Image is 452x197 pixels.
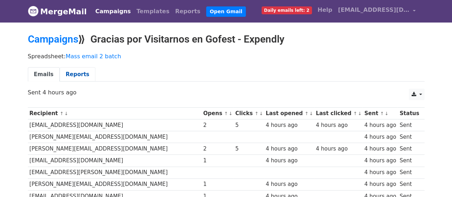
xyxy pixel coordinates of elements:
[316,121,361,129] div: 4 hours ago
[364,168,396,177] div: 4 hours ago
[364,180,396,188] div: 4 hours ago
[305,111,309,116] a: ↑
[364,133,396,141] div: 4 hours ago
[266,180,312,188] div: 4 hours ago
[358,111,362,116] a: ↓
[28,6,39,16] img: MergeMail logo
[28,131,202,143] td: [PERSON_NAME][EMAIL_ADDRESS][DOMAIN_NAME]
[28,143,202,155] td: [PERSON_NAME][EMAIL_ADDRESS][DOMAIN_NAME]
[28,33,78,45] a: Campaigns
[202,108,234,119] th: Opens
[203,145,232,153] div: 2
[235,145,262,153] div: 5
[28,155,202,167] td: [EMAIL_ADDRESS][DOMAIN_NAME]
[398,143,421,155] td: Sent
[398,119,421,131] td: Sent
[172,4,203,19] a: Reports
[315,3,335,17] a: Help
[28,67,60,82] a: Emails
[224,111,228,116] a: ↑
[60,67,95,82] a: Reports
[28,119,202,131] td: [EMAIL_ADDRESS][DOMAIN_NAME]
[255,111,259,116] a: ↑
[64,111,68,116] a: ↓
[264,108,314,119] th: Last opened
[28,167,202,178] td: [EMAIL_ADDRESS][PERSON_NAME][DOMAIN_NAME]
[66,53,121,60] a: Mass email 2 batch
[235,121,262,129] div: 5
[93,4,134,19] a: Campaigns
[28,178,202,190] td: [PERSON_NAME][EMAIL_ADDRESS][DOMAIN_NAME]
[203,157,232,165] div: 1
[229,111,233,116] a: ↓
[203,121,232,129] div: 2
[363,108,398,119] th: Sent
[262,6,312,14] span: Daily emails left: 2
[28,108,202,119] th: Recipient
[28,4,87,19] a: MergeMail
[338,6,409,14] span: [EMAIL_ADDRESS][DOMAIN_NAME]
[380,111,384,116] a: ↑
[28,33,424,45] h2: ⟫ Gracias por Visitarnos en Gofest - Expendly
[134,4,172,19] a: Templates
[203,180,232,188] div: 1
[416,163,452,197] div: Widget de chat
[353,111,357,116] a: ↑
[309,111,313,116] a: ↓
[266,157,312,165] div: 4 hours ago
[266,121,312,129] div: 4 hours ago
[398,131,421,143] td: Sent
[398,178,421,190] td: Sent
[316,145,361,153] div: 4 hours ago
[60,111,64,116] a: ↑
[384,111,388,116] a: ↓
[28,53,424,60] p: Spreadsheet:
[233,108,264,119] th: Clicks
[398,155,421,167] td: Sent
[364,145,396,153] div: 4 hours ago
[259,3,315,17] a: Daily emails left: 2
[364,121,396,129] div: 4 hours ago
[28,89,424,96] p: Sent 4 hours ago
[335,3,419,20] a: [EMAIL_ADDRESS][DOMAIN_NAME]
[398,167,421,178] td: Sent
[314,108,363,119] th: Last clicked
[206,6,246,17] a: Open Gmail
[266,145,312,153] div: 4 hours ago
[416,163,452,197] iframe: Chat Widget
[398,108,421,119] th: Status
[259,111,263,116] a: ↓
[364,157,396,165] div: 4 hours ago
